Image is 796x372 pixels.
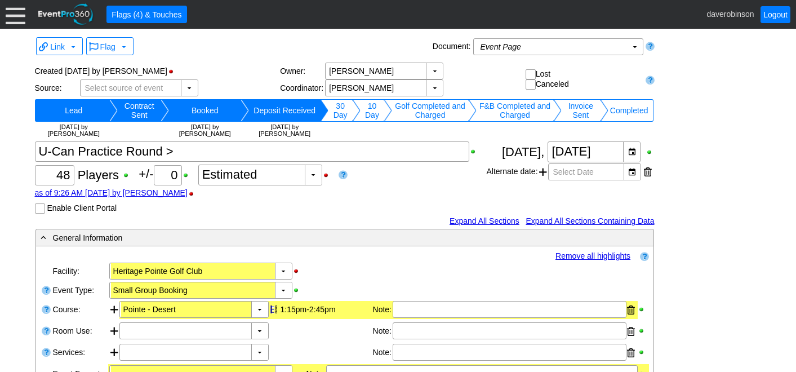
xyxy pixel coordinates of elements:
td: Change status to 10 Day [361,99,384,122]
div: Remove room [627,323,635,340]
div: Show Services when printing; click to hide Services when printing. [638,348,648,356]
span: Select source of event [83,80,166,96]
i: Event Page [481,42,521,51]
span: [DATE], [502,145,544,159]
span: Flag [89,40,128,52]
span: General Information [53,233,123,242]
div: Room Use: [52,321,108,343]
div: Owner: [280,67,325,76]
div: Show Course when printing; click to hide Course when printing. [638,305,648,313]
div: Show Guest Count when printing; click to hide Guest Count when printing. [122,171,135,179]
td: Change status to Lead [38,99,110,122]
span: +/- [139,167,198,181]
div: Alternate date: [486,162,654,181]
a: Expand All Sections [450,216,519,225]
span: Link [50,42,65,51]
div: Coordinator: [280,83,325,92]
div: Document: [430,38,473,57]
div: Show Room Use when printing; click to hide Room Use when printing. [638,327,648,335]
span: Flags (4) & Touches [109,8,184,20]
div: Note: [373,322,393,340]
div: Remove service [627,344,635,361]
span: Select Date [551,164,596,180]
span: Flag [100,42,115,51]
div: Hide Facility when printing; click to show Facility when printing. [292,267,305,275]
span: Add another alternate date [539,163,547,180]
td: [DATE] by [PERSON_NAME] [249,122,321,139]
div: Show Event Type when printing; click to hide Event Type when printing. [292,286,305,294]
td: Change status to Contract Sent [118,99,161,122]
div: Add course [109,301,119,320]
td: Change status to Golf Completed and Charged [392,99,468,122]
div: Note: [373,301,393,319]
div: Remove course [627,302,635,318]
div: Hide Status Bar when printing; click to show Status Bar when printing. [167,68,180,76]
div: Lost Canceled [526,69,641,90]
span: Link [39,40,78,52]
span: Players [78,168,119,182]
div: General Information [38,231,605,244]
a: Logout [761,6,790,23]
img: EventPro360 [37,2,95,27]
div: Source: [35,83,80,92]
td: Change status to Invoice Sent [562,99,600,122]
div: Show Plus/Minus Count when printing; click to hide Plus/Minus Count when printing. [182,171,195,179]
td: Change status to 30 Day [328,99,352,122]
div: Add room [109,322,119,342]
div: Services: [52,343,108,364]
td: [DATE] by [PERSON_NAME] [169,122,241,139]
div: Event Type: [52,281,108,300]
span: Flags (4) & Touches [109,9,184,20]
div: Show this item on timeline; click to toggle [269,301,279,318]
div: Note: [373,344,393,362]
td: Change status to Completed [608,99,650,122]
div: Remove this date [644,163,652,180]
td: [DATE] by [PERSON_NAME] [38,122,110,139]
a: Expand All Sections Containing Data [526,216,654,225]
td: Change status to Deposit Received [249,99,321,122]
div: Hide Guest Count Stamp when printing; click to show Guest Count Stamp when printing. [188,190,201,198]
div: Add service [109,344,119,363]
div: Facility: [52,262,108,281]
span: daverobinson [706,9,754,18]
div: Edit start & end times [279,301,372,318]
div: Menu: Click or 'Crtl+M' to toggle menu open/close [6,5,25,24]
td: Change status to F&B Completed and Charged [477,99,553,122]
div: Hide Guest Count Status when printing; click to show Guest Count Status when printing. [322,171,335,179]
div: Show Event Title when printing; click to hide Event Title when printing. [469,148,482,156]
a: as of 9:26 AM [DATE] by [PERSON_NAME] [35,188,188,197]
td: Change status to Booked [169,99,241,122]
div: Show Event Date when printing; click to hide Event Date when printing. [646,148,655,156]
div: Created [DATE] by [PERSON_NAME] [35,63,281,79]
a: Remove all highlights [555,251,630,260]
div: 1:15pm-2:45pm [281,305,370,314]
label: Enable Client Portal [47,203,117,212]
div: Course: [52,300,108,321]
